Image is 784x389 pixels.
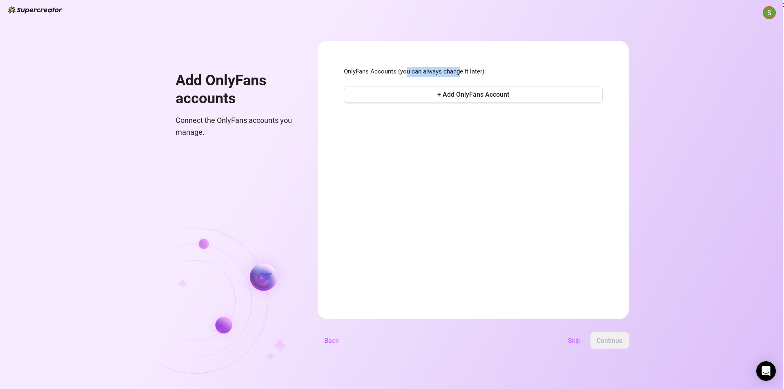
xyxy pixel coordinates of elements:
button: Skip [561,332,587,349]
button: + Add OnlyFans Account [344,87,603,103]
h1: Add OnlyFans accounts [176,72,298,107]
span: + Add OnlyFans Account [437,91,509,98]
span: Back [324,337,339,345]
img: ACg8ocJ2ptUtqpbkGWE2NEJ4GjEcDutZ2FXS-rgtyTp3bq-CkSq4nw=s96-c [763,7,775,19]
div: Open Intercom Messenger [756,361,776,381]
button: Continue [590,332,629,349]
span: Connect the OnlyFans accounts you manage. [176,115,298,138]
span: Skip [568,337,581,345]
span: OnlyFans Accounts (you can always change it later): [344,67,603,77]
button: Back [318,332,345,349]
img: logo [8,6,62,13]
